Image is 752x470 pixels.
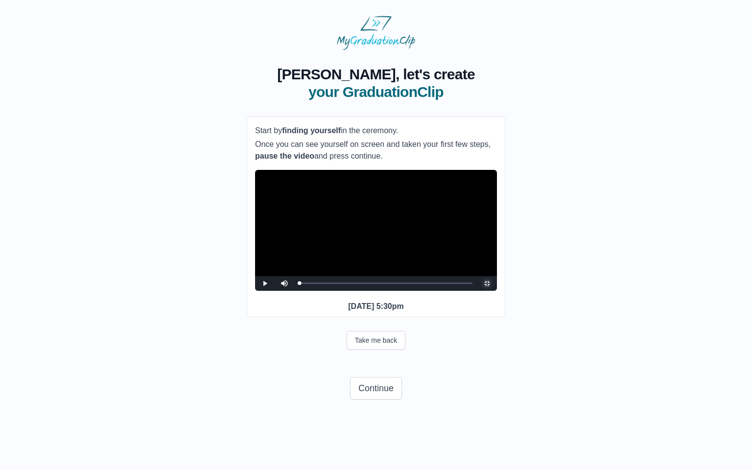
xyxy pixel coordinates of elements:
[282,126,341,135] b: finding yourself
[299,282,472,284] div: Progress Bar
[275,276,294,291] button: Mute
[350,377,402,399] button: Continue
[477,276,497,291] button: Non-Fullscreen
[255,152,314,160] b: pause the video
[337,16,415,50] img: MyGraduationClip
[347,331,405,350] button: Take me back
[277,66,475,83] span: [PERSON_NAME], let's create
[255,139,497,162] p: Once you can see yourself on screen and taken your first few steps, and press continue.
[255,125,497,137] p: Start by in the ceremony.
[255,276,275,291] button: Play
[255,170,497,291] div: Video Player
[255,301,497,312] p: [DATE] 5:30pm
[277,83,475,101] span: your GraduationClip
